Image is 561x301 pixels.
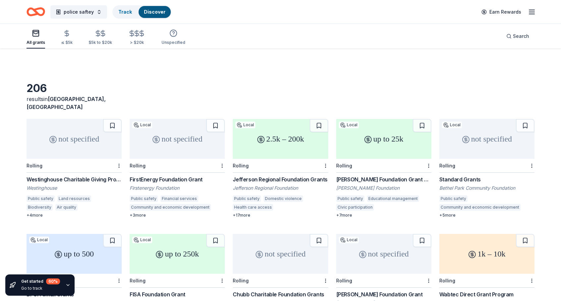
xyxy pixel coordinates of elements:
button: TrackDiscover [112,5,171,19]
div: Rolling [233,278,249,283]
a: up to 25kLocalRolling[PERSON_NAME] Foundation Grant Program[PERSON_NAME] FoundationPublic safetyE... [336,119,431,218]
div: Rolling [336,163,352,168]
div: Public safety [439,195,467,202]
button: > $20k [128,27,146,49]
a: not specifiedLocalRollingStandard GrantsBethel Park Community FoundationPublic safetyCommunity an... [439,119,534,218]
div: Local [132,237,152,243]
div: FISA Foundation Grant [130,290,225,298]
a: Discover [144,9,165,15]
div: not specified [336,234,431,274]
div: + 3 more [130,213,225,218]
button: All grants [27,27,45,49]
div: not specified [130,119,225,159]
div: Public safety [130,195,158,202]
div: + 4 more [27,213,122,218]
div: Westinghouse Charitable Giving Program [27,175,122,183]
div: Public safety [336,195,364,202]
div: Go to track [21,286,60,291]
div: ≤ $5k [61,40,73,45]
div: Land resources [57,195,91,202]
div: Air quality [55,204,78,211]
div: Rolling [439,163,455,168]
div: Bethel Park Community Foundation [439,185,534,191]
span: police saftey [64,8,94,16]
button: ≤ $5k [61,27,73,49]
div: results [27,95,122,111]
div: not specified [27,119,122,159]
div: > $20k [128,40,146,45]
div: Rolling [27,163,42,168]
div: Educational management [367,195,419,202]
div: + 17 more [233,213,328,218]
span: in [27,96,106,110]
div: Public safety [233,195,261,202]
div: Public safety [27,195,55,202]
div: 60 % [46,278,60,284]
div: Rolling [233,163,249,168]
div: Rolling [336,278,352,283]
div: Local [132,122,152,128]
div: up to 500 [27,234,122,274]
a: not specifiedLocalRollingFirstEnergy Foundation GrantFirstenergy FoundationPublic safetyFinancial... [130,119,225,218]
div: not specified [439,119,534,159]
div: Jefferson Regional Foundation Grants [233,175,328,183]
a: Home [27,4,45,20]
div: Civic participation [336,204,374,211]
button: Unspecified [161,27,185,49]
button: $5k to $20k [89,27,112,49]
div: Local [235,122,255,128]
div: All grants [27,40,45,45]
div: Domestic violence [264,195,303,202]
div: Unspecified [161,40,185,45]
div: 2.5k – 200k [233,119,328,159]
div: Water resources [80,204,116,211]
span: [GEOGRAPHIC_DATA], [GEOGRAPHIC_DATA] [27,96,106,110]
div: Local [339,122,359,128]
div: Community and economic development [439,204,521,211]
div: Get started [21,278,60,284]
div: Local [442,122,462,128]
div: $5k to $20k [89,40,112,45]
div: 206 [27,82,122,95]
div: Rolling [439,278,455,283]
div: Health care access [233,204,273,211]
div: + 7 more [336,213,431,218]
div: Wabtec Direct Grant Program [439,290,534,298]
div: Standard Grants [439,175,534,183]
div: up to 25k [336,119,431,159]
div: Local [29,237,49,243]
div: FirstEnergy Foundation Grant [130,175,225,183]
div: Community and economic development [130,204,211,211]
div: Rolling [130,278,146,283]
div: Rolling [130,163,146,168]
div: Westinghouse [27,185,122,191]
div: up to 250k [130,234,225,274]
div: [PERSON_NAME] Foundation Grant Program [336,175,431,183]
button: Search [501,30,534,43]
div: Chubb Charitable Foundation Grants [233,290,328,298]
a: Earn Rewards [477,6,525,18]
div: Biodiversity [27,204,53,211]
div: not specified [233,234,328,274]
div: Firstenergy Foundation [130,185,225,191]
a: Track [118,9,132,15]
button: police saftey [50,5,107,19]
div: Financial services [160,195,198,202]
a: not specifiedRollingWestinghouse Charitable Giving ProgramWestinghousePublic safetyLand resources... [27,119,122,218]
a: 2.5k – 200kLocalRollingJefferson Regional Foundation GrantsJefferson Regional FoundationPublic sa... [233,119,328,218]
div: 1k – 10k [439,234,534,274]
div: + 5 more [439,213,534,218]
div: Local [339,237,359,243]
span: Search [513,32,529,40]
div: [PERSON_NAME] Foundation [336,185,431,191]
div: Jefferson Regional Foundation [233,185,328,191]
div: [PERSON_NAME] Foundation Grant [336,290,431,298]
